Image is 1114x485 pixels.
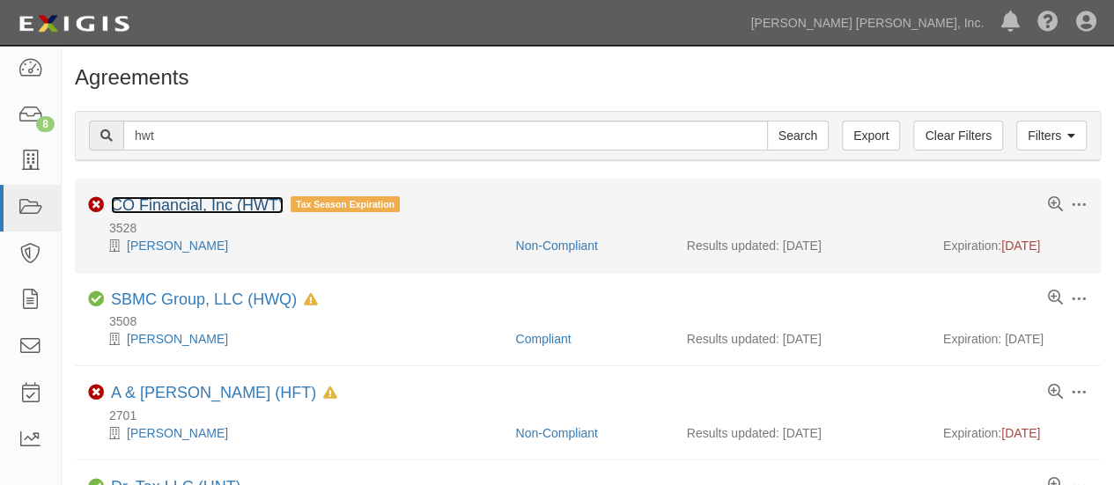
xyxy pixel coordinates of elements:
[1016,121,1087,151] a: Filters
[111,290,318,310] div: SBMC Group, LLC (HWQ)
[111,196,400,216] div: CO Financial, Inc (HWT)
[88,291,104,307] i: Compliant
[36,116,55,132] div: 8
[1048,385,1063,400] a: View results summary
[687,330,917,348] div: Results updated: [DATE]
[88,385,104,400] i: Non-Compliant
[13,8,135,40] img: logo-5460c22ac91f19d4615b14bd174203de0afe785f0fc80cf4dbbc73dc1793850b.png
[515,426,597,440] a: Non-Compliant
[111,290,297,308] a: SBMC Group, LLC (HWQ)
[88,237,502,254] div: David Fruh
[88,312,1101,330] div: 3508
[1001,426,1040,440] span: [DATE]
[515,332,571,346] a: Compliant
[323,387,337,400] i: In Default since 05/16/2025
[687,237,917,254] div: Results updated: [DATE]
[88,330,502,348] div: Michael Cox
[88,197,104,213] i: Non-Compliant
[127,426,228,440] a: [PERSON_NAME]
[291,196,400,212] span: Tax Season Expiration
[88,219,1101,237] div: 3528
[111,196,284,214] a: CO Financial, Inc (HWT)
[111,384,316,401] a: A & [PERSON_NAME] (HFT)
[111,384,337,403] div: A & R Gomez (HFT)
[767,121,829,151] input: Search
[913,121,1002,151] a: Clear Filters
[75,66,1101,89] h1: Agreements
[842,121,900,151] a: Export
[127,239,228,253] a: [PERSON_NAME]
[1048,290,1063,306] a: View results summary
[943,237,1088,254] div: Expiration:
[123,121,768,151] input: Search
[943,330,1088,348] div: Expiration: [DATE]
[1037,12,1059,33] i: Help Center - Complianz
[304,294,318,306] i: In Default since 10/31/2024
[1001,239,1040,253] span: [DATE]
[88,424,502,442] div: Rosie Gomez
[515,239,597,253] a: Non-Compliant
[687,424,917,442] div: Results updated: [DATE]
[127,332,228,346] a: [PERSON_NAME]
[88,407,1101,424] div: 2701
[943,424,1088,442] div: Expiration:
[741,5,992,40] a: [PERSON_NAME] [PERSON_NAME], Inc.
[1048,197,1063,213] a: View results summary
